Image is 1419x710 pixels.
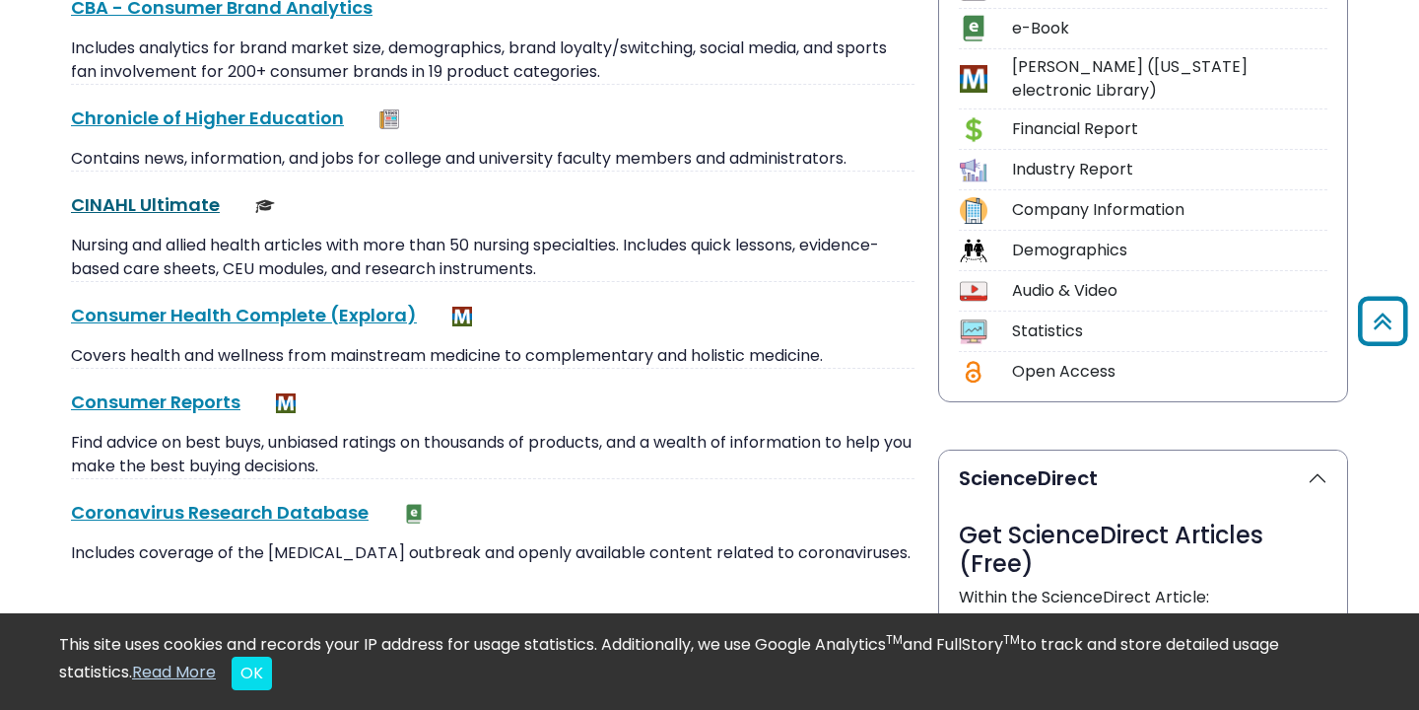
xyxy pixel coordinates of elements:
[71,147,914,171] p: Contains news, information, and jobs for college and university faculty members and administrators.
[1012,239,1327,262] div: Demographics
[71,106,344,130] a: Chronicle of Higher Education
[1012,360,1327,384] div: Open Access
[1012,158,1327,181] div: Industry Report
[71,541,914,565] p: Includes coverage of the [MEDICAL_DATA] outbreak and openly available content related to coronavi...
[960,15,986,41] img: Icon e-Book
[1003,631,1020,648] sup: TM
[71,500,369,525] a: Coronavirus Research Database
[1012,17,1327,40] div: e-Book
[959,586,1327,609] p: Within the ScienceDirect Article:
[959,522,1327,579] h3: Get ScienceDirect Articles (Free)
[960,238,986,264] img: Icon Demographics
[71,303,417,327] a: Consumer Health Complete (Explora)
[960,197,986,224] img: Icon Company Information
[961,359,985,386] img: Icon Open Access
[255,196,275,216] img: Scholarly or Peer Reviewed
[960,116,986,143] img: Icon Financial Report
[939,451,1347,506] button: ScienceDirect
[71,344,914,368] p: Covers health and wellness from mainstream medicine to complementary and holistic medicine.
[1351,306,1414,338] a: Back to Top
[1012,198,1327,222] div: Company Information
[59,633,1360,690] div: This site uses cookies and records your IP address for usage statistics. Additionally, we use Goo...
[71,234,914,281] p: Nursing and allied health articles with more than 50 nursing specialties. Includes quick lessons,...
[886,631,903,648] sup: TM
[71,36,914,84] p: Includes analytics for brand market size, demographics, brand loyalty/switching, social media, an...
[276,393,296,413] img: MeL (Michigan electronic Library)
[71,390,240,414] a: Consumer Reports
[960,157,986,183] img: Icon Industry Report
[960,278,986,305] img: Icon Audio & Video
[379,109,399,129] img: Newspapers
[132,661,216,683] a: Read More
[1012,319,1327,343] div: Statistics
[1012,279,1327,303] div: Audio & Video
[404,504,424,524] img: e-Book
[1012,117,1327,141] div: Financial Report
[452,307,472,326] img: MeL (Michigan electronic Library)
[232,657,272,690] button: Close
[960,65,986,92] img: Icon MeL (Michigan electronic Library)
[71,192,220,217] a: CINAHL Ultimate
[960,319,986,345] img: Icon Statistics
[71,431,914,478] p: Find advice on best buys, unbiased ratings on thousands of products, and a wealth of information ...
[1012,55,1327,103] div: [PERSON_NAME] ([US_STATE] electronic Library)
